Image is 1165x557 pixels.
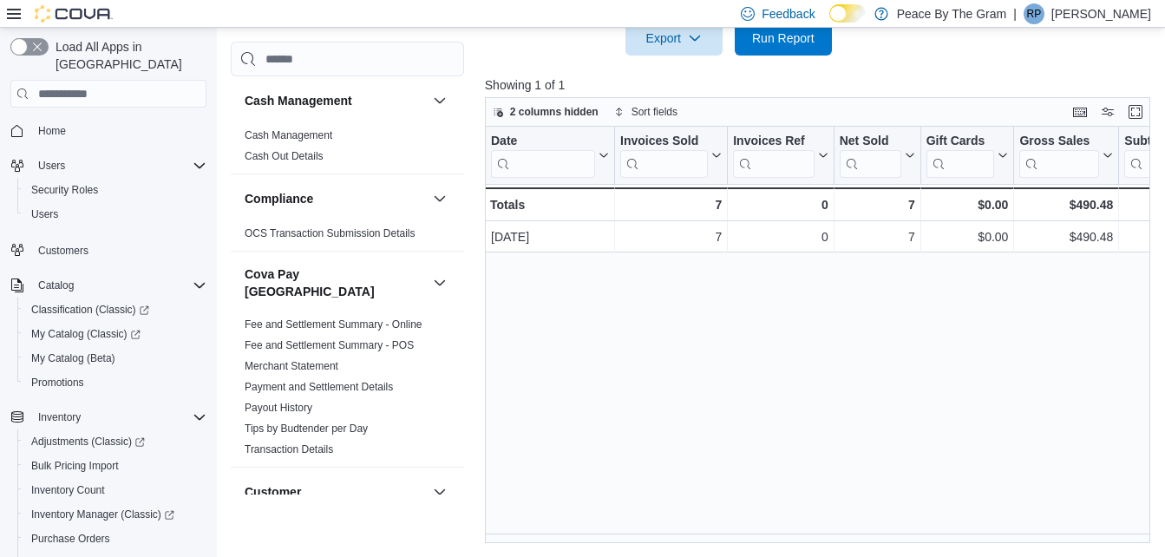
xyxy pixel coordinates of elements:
[31,327,141,341] span: My Catalog (Classic)
[245,227,416,239] a: OCS Transaction Submission Details
[620,194,722,215] div: 7
[17,298,213,322] a: Classification (Classic)
[735,21,832,56] button: Run Report
[35,5,113,23] img: Cova
[3,273,213,298] button: Catalog
[926,194,1008,215] div: $0.00
[24,455,126,476] a: Bulk Pricing Import
[24,431,206,452] span: Adjustments (Classic)
[429,90,450,111] button: Cash Management
[38,244,88,258] span: Customers
[926,134,1008,178] button: Gift Cards
[38,278,74,292] span: Catalog
[31,239,206,260] span: Customers
[49,38,206,73] span: Load All Apps in [GEOGRAPHIC_DATA]
[1019,194,1113,215] div: $490.48
[31,120,206,141] span: Home
[231,223,464,251] div: Compliance
[31,407,206,428] span: Inventory
[1024,3,1044,24] div: Rob Pranger
[839,134,900,178] div: Net Sold
[245,360,338,372] a: Merchant Statement
[17,346,213,370] button: My Catalog (Beta)
[620,134,722,178] button: Invoices Sold
[733,134,814,178] div: Invoices Ref
[38,159,65,173] span: Users
[1013,3,1017,24] p: |
[3,405,213,429] button: Inventory
[31,240,95,261] a: Customers
[231,125,464,174] div: Cash Management
[1070,102,1090,122] button: Keyboard shortcuts
[24,299,156,320] a: Classification (Classic)
[245,381,393,393] a: Payment and Settlement Details
[24,431,152,452] a: Adjustments (Classic)
[620,226,722,247] div: 7
[31,155,72,176] button: Users
[17,370,213,395] button: Promotions
[31,508,174,521] span: Inventory Manager (Classic)
[245,92,352,109] h3: Cash Management
[31,183,98,197] span: Security Roles
[636,21,712,56] span: Export
[17,527,213,551] button: Purchase Orders
[429,272,450,293] button: Cova Pay [GEOGRAPHIC_DATA]
[24,180,206,200] span: Security Roles
[733,134,814,150] div: Invoices Ref
[24,348,206,369] span: My Catalog (Beta)
[829,4,866,23] input: Dark Mode
[486,102,605,122] button: 2 columns hidden
[245,190,313,207] h3: Compliance
[632,105,677,119] span: Sort fields
[245,380,393,394] span: Payment and Settlement Details
[245,92,426,109] button: Cash Management
[31,155,206,176] span: Users
[24,204,206,225] span: Users
[38,124,66,138] span: Home
[510,105,599,119] span: 2 columns hidden
[1051,3,1151,24] p: [PERSON_NAME]
[245,338,414,352] span: Fee and Settlement Summary - POS
[1019,134,1113,178] button: Gross Sales
[1027,3,1042,24] span: RP
[31,121,73,141] a: Home
[3,154,213,178] button: Users
[31,207,58,221] span: Users
[491,226,609,247] div: [DATE]
[429,482,450,502] button: Customer
[17,502,213,527] a: Inventory Manager (Classic)
[491,134,595,150] div: Date
[231,314,464,467] div: Cova Pay [GEOGRAPHIC_DATA]
[24,528,117,549] a: Purchase Orders
[245,423,368,435] a: Tips by Budtender per Day
[491,134,595,178] div: Date
[245,226,416,240] span: OCS Transaction Submission Details
[31,275,81,296] button: Catalog
[429,188,450,209] button: Compliance
[245,318,422,331] a: Fee and Settlement Summary - Online
[620,134,708,150] div: Invoices Sold
[1019,134,1099,150] div: Gross Sales
[24,324,147,344] a: My Catalog (Classic)
[24,528,206,549] span: Purchase Orders
[926,134,994,150] div: Gift Cards
[620,134,708,178] div: Invoices Sold
[245,402,312,414] a: Payout History
[24,372,91,393] a: Promotions
[245,359,338,373] span: Merchant Statement
[245,265,426,300] button: Cova Pay [GEOGRAPHIC_DATA]
[245,443,333,455] a: Transaction Details
[733,194,828,215] div: 0
[24,204,65,225] a: Users
[17,202,213,226] button: Users
[752,29,815,47] span: Run Report
[31,303,149,317] span: Classification (Classic)
[31,275,206,296] span: Catalog
[897,3,1007,24] p: Peace By The Gram
[24,455,206,476] span: Bulk Pricing Import
[1019,134,1099,178] div: Gross Sales
[17,429,213,454] a: Adjustments (Classic)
